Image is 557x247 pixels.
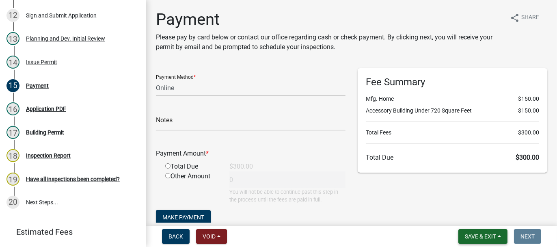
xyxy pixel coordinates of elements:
[6,173,19,186] div: 19
[162,229,190,244] button: Back
[516,154,539,161] span: $300.00
[503,10,546,26] button: shareShare
[26,13,97,18] div: Sign and Submit Application
[510,13,520,23] i: share
[26,36,105,41] div: Planning and Dev. Initial Review
[26,176,120,182] div: Have all inspections been completed?
[6,149,19,162] div: 18
[366,128,539,137] li: Total Fees
[366,76,539,88] h6: Fee Summary
[514,229,541,244] button: Next
[156,32,503,52] p: Please pay by card below or contact our office regarding cash or check payment. By clicking next,...
[203,233,216,240] span: Void
[366,106,539,115] li: Accessory Building Under 720 Square Feet
[26,83,49,89] div: Payment
[196,229,227,244] button: Void
[6,224,133,240] a: Estimated Fees
[26,106,66,112] div: Application PDF
[465,233,496,240] span: Save & Exit
[26,130,64,135] div: Building Permit
[6,102,19,115] div: 16
[6,56,19,69] div: 14
[518,95,539,103] span: $150.00
[366,154,539,161] h6: Total Due
[168,233,183,240] span: Back
[6,126,19,139] div: 17
[6,32,19,45] div: 13
[159,171,223,204] div: Other Amount
[366,95,539,103] li: Mfg. Home
[150,149,352,158] div: Payment Amount
[520,233,535,240] span: Next
[6,79,19,92] div: 15
[518,106,539,115] span: $150.00
[458,229,507,244] button: Save & Exit
[521,13,539,23] span: Share
[6,9,19,22] div: 12
[518,128,539,137] span: $300.00
[159,162,223,171] div: Total Due
[26,153,71,158] div: Inspection Report
[6,196,19,209] div: 20
[162,214,204,221] span: Make Payment
[156,210,211,225] button: Make Payment
[26,59,57,65] div: Issue Permit
[156,10,503,29] h1: Payment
